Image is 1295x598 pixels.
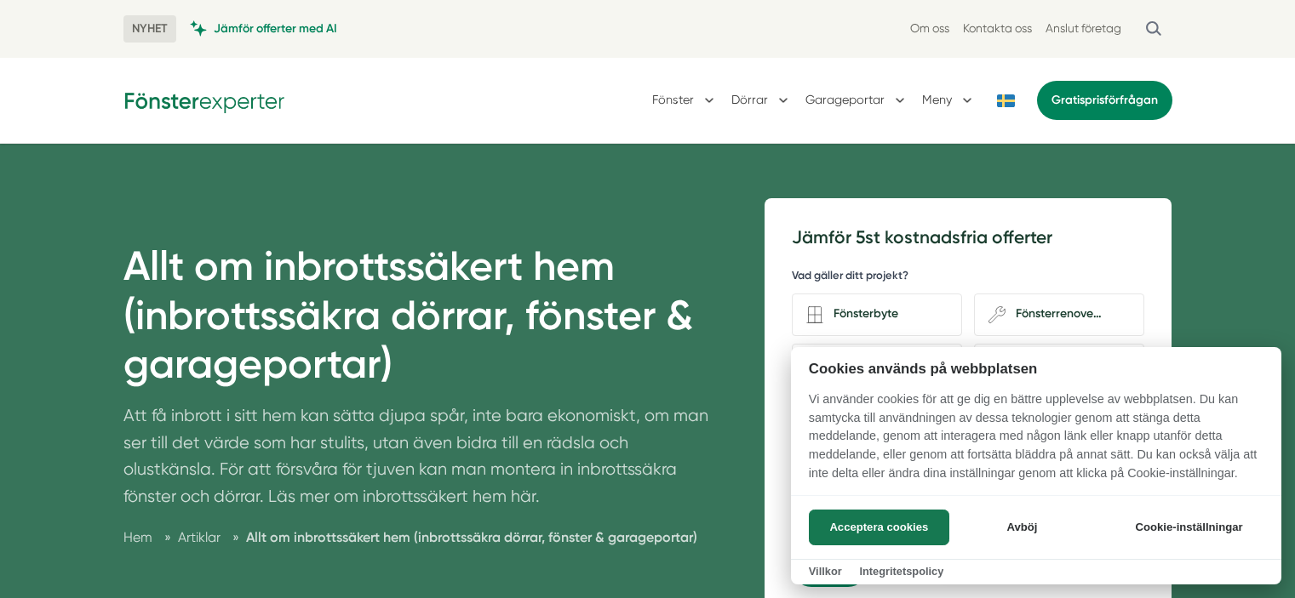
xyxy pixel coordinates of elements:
[791,390,1281,494] p: Vi använder cookies för att ge dig en bättre upplevelse av webbplatsen. Du kan samtycka till anvä...
[809,510,949,545] button: Acceptera cookies
[809,565,842,578] a: Villkor
[954,510,1090,545] button: Avböj
[1115,510,1263,545] button: Cookie-inställningar
[791,361,1281,377] h2: Cookies används på webbplatsen
[859,565,943,578] a: Integritetspolicy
